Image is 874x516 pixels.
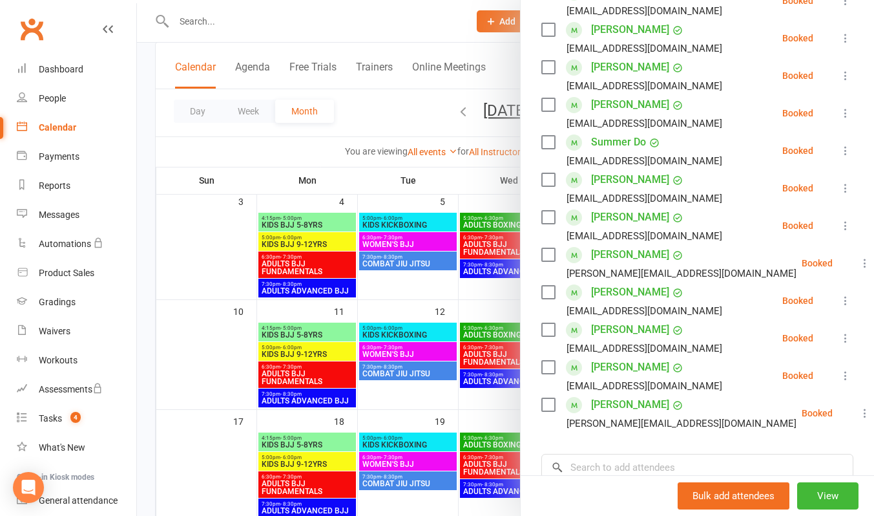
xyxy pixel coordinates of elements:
div: Booked [802,259,833,268]
div: Dashboard [39,64,83,74]
div: Workouts [39,355,78,365]
div: [EMAIL_ADDRESS][DOMAIN_NAME] [567,340,722,357]
a: [PERSON_NAME] [591,244,669,265]
a: Tasks 4 [17,404,136,433]
a: Reports [17,171,136,200]
a: [PERSON_NAME] [591,169,669,190]
a: People [17,84,136,113]
a: Payments [17,142,136,171]
a: Waivers [17,317,136,346]
div: Booked [782,71,813,80]
a: Clubworx [16,13,48,45]
div: General attendance [39,495,118,506]
a: [PERSON_NAME] [591,207,669,228]
a: Gradings [17,288,136,317]
div: Messages [39,210,79,220]
a: What's New [17,433,136,462]
div: What's New [39,442,85,453]
div: Booked [782,334,813,343]
a: Messages [17,200,136,230]
div: [EMAIL_ADDRESS][DOMAIN_NAME] [567,40,722,57]
div: Automations [39,239,91,249]
div: [EMAIL_ADDRESS][DOMAIN_NAME] [567,228,722,244]
div: [EMAIL_ADDRESS][DOMAIN_NAME] [567,115,722,132]
a: [PERSON_NAME] [591,19,669,40]
div: Product Sales [39,268,94,278]
div: [EMAIL_ADDRESS][DOMAIN_NAME] [567,378,722,394]
a: Workouts [17,346,136,375]
div: Booked [802,409,833,418]
a: [PERSON_NAME] [591,357,669,378]
a: [PERSON_NAME] [591,282,669,303]
div: Booked [782,371,813,380]
div: [EMAIL_ADDRESS][DOMAIN_NAME] [567,303,722,319]
div: Booked [782,296,813,305]
div: [PERSON_NAME][EMAIL_ADDRESS][DOMAIN_NAME] [567,415,796,432]
div: Gradings [39,297,76,307]
input: Search to add attendees [541,454,853,481]
div: [EMAIL_ADDRESS][DOMAIN_NAME] [567,78,722,94]
div: Payments [39,151,79,162]
a: Automations [17,230,136,259]
div: Assessments [39,384,103,394]
a: Summer Do [591,132,646,153]
a: Product Sales [17,259,136,288]
div: [EMAIL_ADDRESS][DOMAIN_NAME] [567,153,722,169]
div: Booked [782,184,813,193]
div: Booked [782,146,813,155]
div: [EMAIL_ADDRESS][DOMAIN_NAME] [567,190,722,207]
div: [PERSON_NAME][EMAIL_ADDRESS][DOMAIN_NAME] [567,265,796,282]
div: [EMAIL_ADDRESS][DOMAIN_NAME] [567,3,722,19]
div: Waivers [39,326,70,336]
div: Booked [782,34,813,43]
button: Bulk add attendees [678,482,789,510]
a: Calendar [17,113,136,142]
div: Tasks [39,413,62,424]
span: 4 [70,412,81,423]
div: People [39,93,66,103]
a: [PERSON_NAME] [591,57,669,78]
a: [PERSON_NAME] [591,394,669,415]
a: [PERSON_NAME] [591,94,669,115]
div: Booked [782,109,813,118]
div: Booked [782,221,813,230]
a: [PERSON_NAME] [591,319,669,340]
div: Open Intercom Messenger [13,472,44,503]
div: Reports [39,180,70,191]
a: Assessments [17,375,136,404]
a: General attendance kiosk mode [17,486,136,515]
button: View [797,482,858,510]
div: Calendar [39,122,76,133]
a: Dashboard [17,55,136,84]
